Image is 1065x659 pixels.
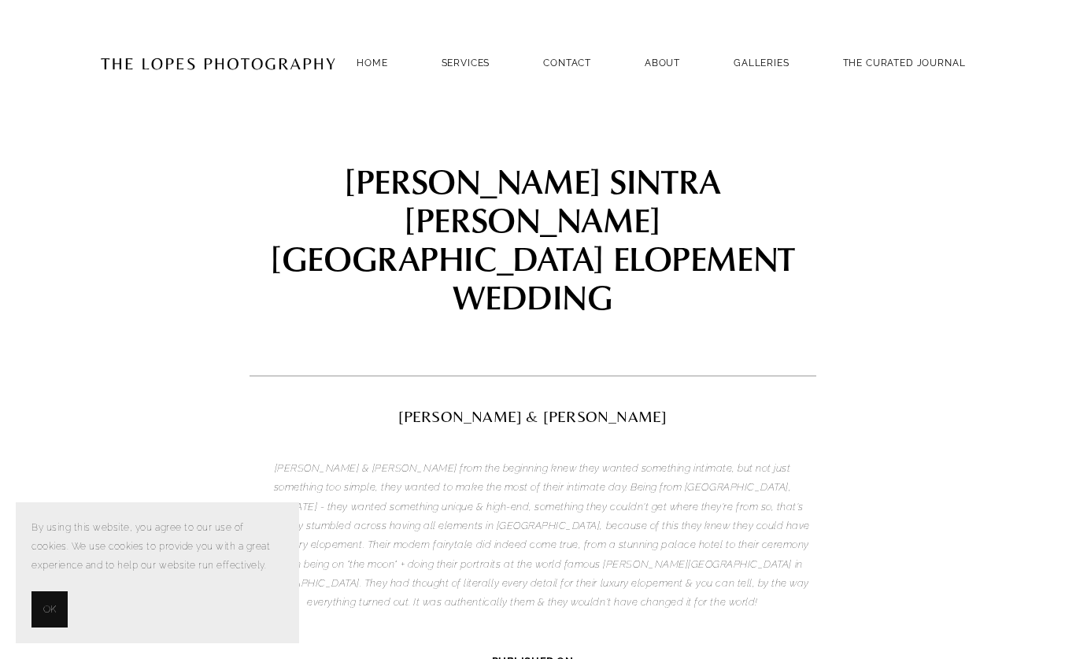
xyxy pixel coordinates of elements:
[16,502,299,643] section: Cookie banner
[100,24,336,102] img: Portugal Wedding Photographer | The Lopes Photography
[250,409,816,424] h2: [PERSON_NAME] & [PERSON_NAME]
[250,161,816,316] h1: [PERSON_NAME] SINTRA [PERSON_NAME][GEOGRAPHIC_DATA] ELOPEMENT WEDDING
[442,57,490,68] a: SERVICES
[645,52,680,73] a: ABOUT
[31,518,283,576] p: By using this website, you agree to our use of cookies. We use cookies to provide you with a grea...
[734,52,790,73] a: GALLERIES
[31,591,68,628] button: OK
[43,600,56,619] span: OK
[543,52,591,73] a: Contact
[255,462,812,608] em: [PERSON_NAME] & [PERSON_NAME] from the beginning knew they wanted something intimate, but not jus...
[357,52,387,73] a: Home
[843,52,966,73] a: THE CURATED JOURNAL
